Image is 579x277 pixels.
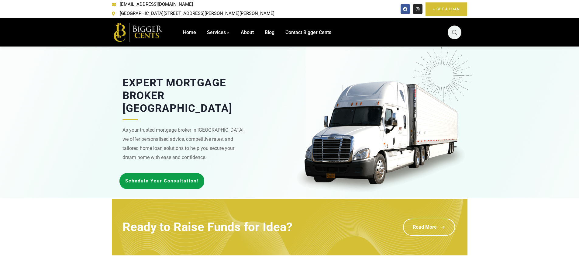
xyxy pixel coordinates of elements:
img: Home [112,22,165,43]
span: About [241,29,254,35]
a: + Get A Loan [426,2,467,16]
a: Read More [403,219,455,236]
img: best mortgage broker melbourne [293,81,469,195]
a: Blog [265,18,274,47]
span: Expert Mortgage Broker [GEOGRAPHIC_DATA] [122,77,232,115]
a: Contact Bigger Cents [285,18,331,47]
span: Schedule Your Consultation! [125,179,198,183]
span: [GEOGRAPHIC_DATA][STREET_ADDRESS][PERSON_NAME][PERSON_NAME] [118,9,274,18]
span: Services [207,29,226,35]
span: Contact Bigger Cents [285,29,331,35]
a: Schedule Your Consultation! [119,173,204,189]
span: Blog [265,29,274,35]
h2: Ready to Raise Funds for Idea? [122,221,292,233]
a: Services [207,18,230,47]
span: Home [183,29,196,35]
span: + Get A Loan [433,6,460,12]
div: As your trusted mortgage broker in [GEOGRAPHIC_DATA], we offer personalised advice, competitive r... [122,119,247,162]
a: About [241,18,254,47]
a: Home [183,18,196,47]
